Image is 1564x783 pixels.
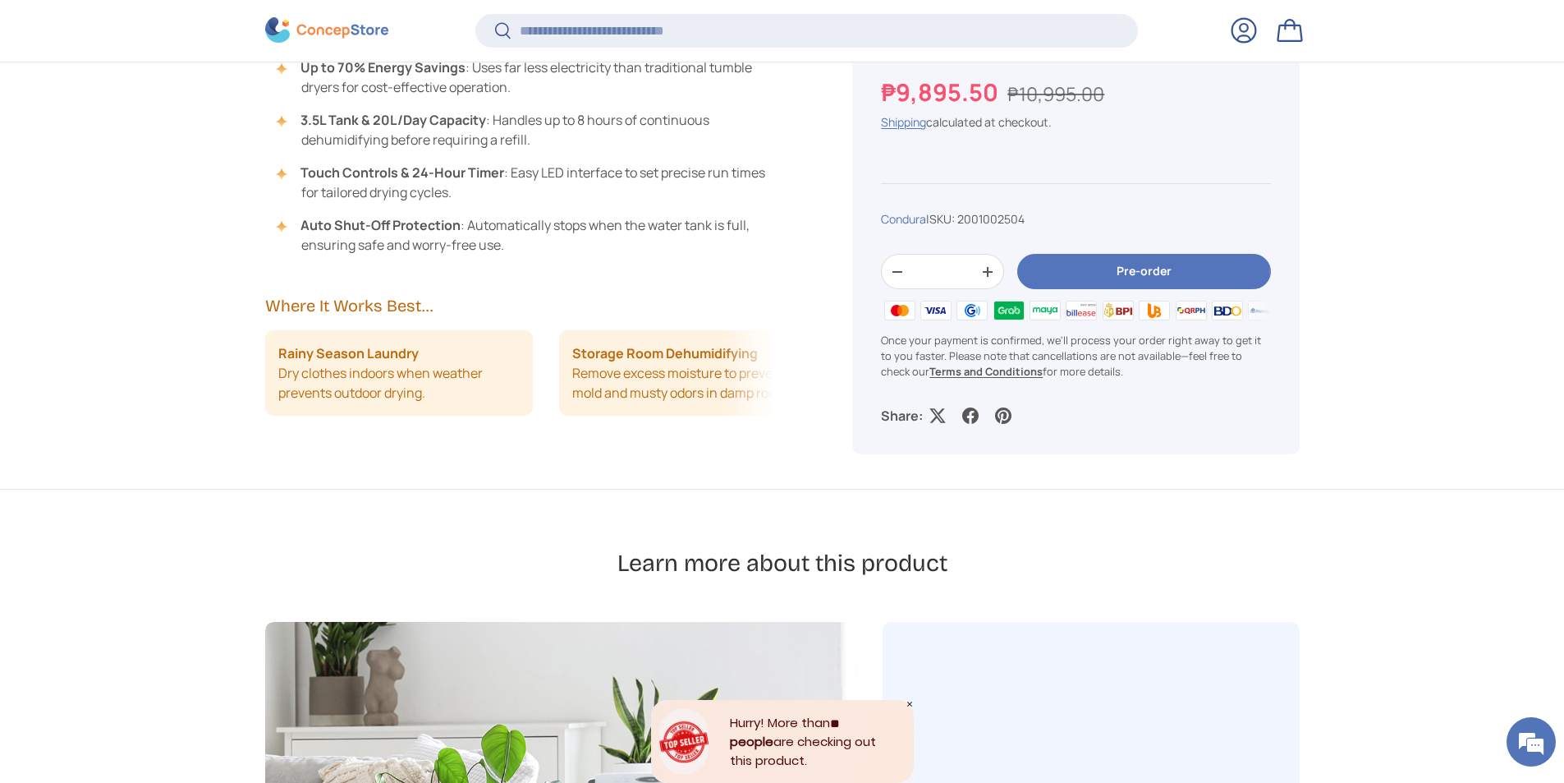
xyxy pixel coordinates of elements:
[282,215,774,255] li: : Automatically stops when the water tank is full, ensuring safe and worry-free use.
[300,111,486,129] strong: 3.5L Tank & 20L/Day Capacity
[881,407,923,426] p: Share:
[881,212,926,228] a: Condura
[300,216,461,234] strong: Auto Shut-Off Protection
[85,92,276,113] div: Chat with us now
[282,163,774,202] li: : Easy LED interface to set precise run times for tailored drying cycles.
[926,212,1025,228] span: |
[1172,298,1209,323] img: qrph
[95,207,227,373] span: We're online!
[1245,298,1282,323] img: metrobank
[929,364,1043,379] a: Terms and Conditions
[269,8,309,48] div: Minimize live chat window
[957,212,1025,228] span: 2001002504
[954,298,990,323] img: gcash
[300,164,504,182] strong: Touch Controls & 24-Hour Timer
[990,298,1026,323] img: grabpay
[278,343,419,363] strong: Rainy Season Laundry
[1209,298,1245,323] img: bdo
[8,449,313,506] textarea: Type your message and hit 'Enter'
[881,76,1002,108] strong: ₱9,895.50
[1007,81,1104,107] s: ₱10,995.00
[265,294,774,317] h2: Where It Works Best...
[1063,298,1099,323] img: billease
[1100,298,1136,323] img: bpi
[881,114,1270,131] div: calculated at checkout.
[572,343,758,363] strong: Storage Room Dehumidifying
[282,110,774,150] li: : Handles up to 8 hours of continuous dehumidifying before requiring a refill.
[918,298,954,323] img: visa
[1136,298,1172,323] img: ubp
[282,58,774,97] li: : Uses far less electricity than traditional tumble dryers for cost-effective operation.
[617,548,947,578] h2: Learn more about this product
[1017,255,1270,290] button: Pre-order
[265,330,534,416] li: Dry clothes indoors when weather prevents outdoor drying.
[300,58,466,76] strong: Up to 70% Energy Savings
[1027,298,1063,323] img: maya
[881,333,1270,380] p: Once your payment is confirmed, we'll process your order right away to get it to you faster. Plea...
[906,700,914,708] div: Close
[881,298,917,323] img: master
[881,115,926,131] a: Shipping
[265,18,388,44] img: ConcepStore
[559,330,828,416] li: Remove excess moisture to prevent mold and musty odors in damp rooms.
[929,212,955,228] span: SKU:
